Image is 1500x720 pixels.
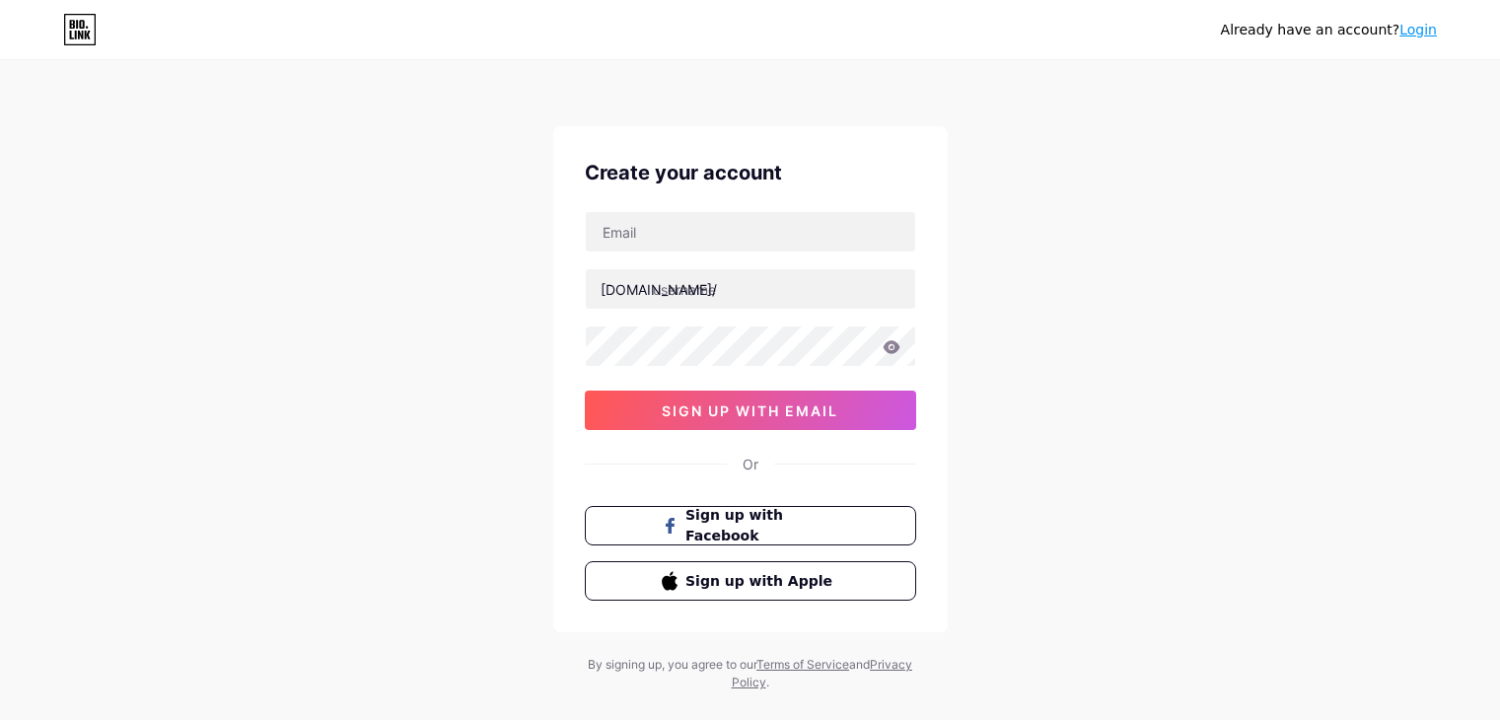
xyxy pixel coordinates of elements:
div: Or [743,454,758,474]
div: Already have an account? [1221,20,1437,40]
span: Sign up with Apple [685,571,838,592]
input: Email [586,212,915,252]
button: Sign up with Facebook [585,506,916,545]
span: Sign up with Facebook [685,505,838,546]
input: username [586,269,915,309]
div: Create your account [585,158,916,187]
button: sign up with email [585,391,916,430]
span: sign up with email [662,402,838,419]
button: Sign up with Apple [585,561,916,601]
a: Login [1399,22,1437,37]
div: By signing up, you agree to our and . [583,656,918,691]
div: [DOMAIN_NAME]/ [601,279,717,300]
a: Terms of Service [756,657,849,672]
